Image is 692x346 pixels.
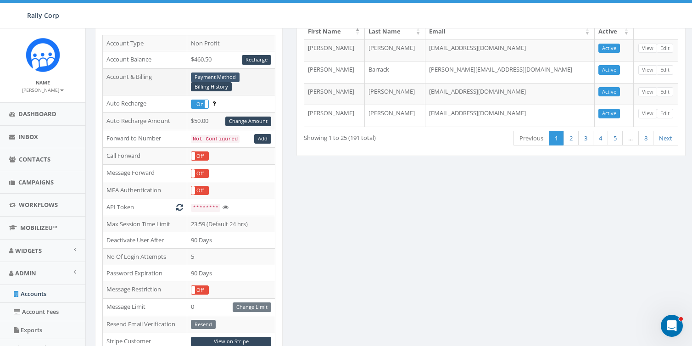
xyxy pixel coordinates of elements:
iframe: Intercom live chat [661,315,683,337]
td: Deactivate User After [103,232,187,249]
a: Active [598,44,620,53]
a: 2 [564,131,579,146]
a: Active [598,109,620,118]
td: Auto Recharge [103,95,187,113]
td: Message Forward [103,165,187,182]
td: [PERSON_NAME][EMAIL_ADDRESS][DOMAIN_NAME] [425,61,595,83]
td: Non Profit [187,35,275,51]
span: Widgets [15,246,42,255]
td: No Of Login Attempts [103,249,187,265]
label: Off [191,286,208,294]
span: Contacts [19,155,50,163]
span: Rally Corp [27,11,59,20]
a: View [638,44,657,53]
th: Active: activate to sort column ascending [595,23,634,39]
a: 5 [608,131,623,146]
div: OnOff [191,151,209,161]
td: Message Limit [103,298,187,316]
div: Showing 1 to 25 (191 total) [304,130,452,142]
small: [PERSON_NAME] [22,87,64,93]
label: On [191,100,208,108]
td: 0 [187,298,275,316]
div: OnOff [191,186,209,195]
a: View [638,109,657,118]
td: API Token [103,199,187,216]
th: Last Name: activate to sort column ascending [365,23,425,39]
td: $460.50 [187,51,275,69]
td: [PERSON_NAME] [365,105,425,127]
td: [EMAIL_ADDRESS][DOMAIN_NAME] [425,105,595,127]
td: Forward to Number [103,130,187,147]
a: Next [653,131,678,146]
td: [PERSON_NAME] [304,61,365,83]
a: Change Amount [225,117,271,126]
a: View [638,65,657,75]
a: View [638,87,657,97]
a: Recharge [242,55,271,65]
td: Account Type [103,35,187,51]
td: Auto Recharge Amount [103,112,187,130]
a: 3 [578,131,593,146]
a: Add [254,134,271,144]
img: Icon_1.png [26,38,60,72]
a: Edit [657,109,673,118]
div: OnOff [191,100,209,109]
th: Email: activate to sort column ascending [425,23,595,39]
a: Edit [657,65,673,75]
td: [PERSON_NAME] [304,39,365,61]
td: Max Session Time Limit [103,216,187,232]
div: OnOff [191,169,209,178]
td: Account & Billing [103,68,187,95]
td: 90 Days [187,265,275,281]
td: Barrack [365,61,425,83]
span: Inbox [18,133,38,141]
a: Active [598,87,620,97]
span: Dashboard [18,110,56,118]
td: [PERSON_NAME] [365,83,425,105]
td: [EMAIL_ADDRESS][DOMAIN_NAME] [425,39,595,61]
td: [PERSON_NAME] [304,83,365,105]
td: Password Expiration [103,265,187,281]
span: Admin [15,269,36,277]
a: 4 [593,131,608,146]
a: … [622,131,639,146]
label: Off [191,152,208,160]
td: [PERSON_NAME] [304,105,365,127]
a: Billing History [191,82,232,92]
td: Call Forward [103,147,187,165]
td: Account Balance [103,51,187,69]
label: Off [191,169,208,178]
a: 8 [638,131,653,146]
a: Previous [513,131,549,146]
td: MFA Authentication [103,182,187,199]
code: Not Configured [191,135,240,143]
th: First Name: activate to sort column descending [304,23,365,39]
span: Campaigns [18,178,54,186]
td: $50.00 [187,112,275,130]
a: Edit [657,44,673,53]
td: 90 Days [187,232,275,249]
td: 5 [187,249,275,265]
td: Message Restriction [103,281,187,299]
label: Off [191,186,208,195]
td: Resend Email Verification [103,316,187,333]
a: [PERSON_NAME] [22,85,64,94]
a: 1 [549,131,564,146]
span: MobilizeU™ [20,223,57,232]
td: [EMAIL_ADDRESS][DOMAIN_NAME] [425,83,595,105]
td: [PERSON_NAME] [365,39,425,61]
div: OnOff [191,285,209,295]
a: Edit [657,87,673,97]
a: Active [598,65,620,75]
small: Name [36,79,50,86]
a: Payment Method [191,73,240,82]
span: Workflows [19,201,58,209]
i: Generate New Token [176,204,183,210]
td: 23:59 (Default 24 hrs) [187,216,275,232]
span: Enable to prevent campaign failure. [212,99,216,107]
